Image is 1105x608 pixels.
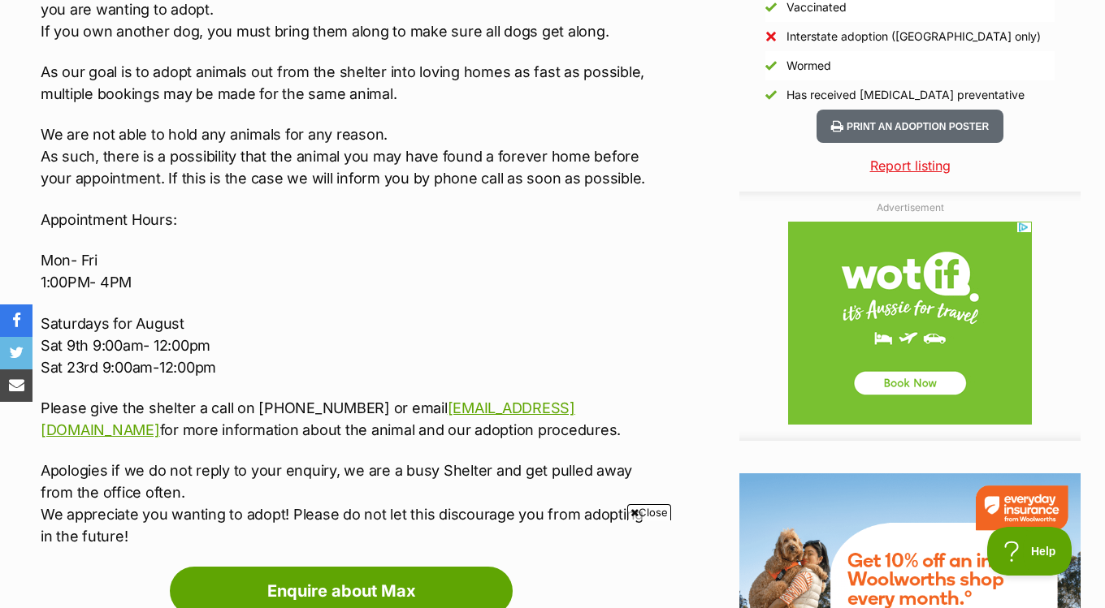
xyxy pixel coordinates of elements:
div: Wormed [786,58,831,74]
img: No [765,31,777,42]
p: Appointment Hours: [41,209,658,231]
p: Please give the shelter a call on [PHONE_NUMBER] or email for more information about the animal a... [41,397,658,441]
p: As our goal is to adopt animals out from the shelter into loving homes as fast as possible, multi... [41,61,658,105]
img: Yes [765,60,777,71]
iframe: Advertisement [257,527,848,600]
iframe: Help Scout Beacon - Open [987,527,1072,576]
span: Close [627,504,671,520]
iframe: Advertisement [788,222,1032,425]
a: Report listing [739,156,1081,175]
img: Yes [765,89,777,101]
div: Interstate adoption ([GEOGRAPHIC_DATA] only) [786,28,1041,45]
p: Saturdays for August Sat 9th 9:00am- 12:00pm Sat 23rd 9:00am-12:00pm [41,313,658,378]
button: Print an adoption poster [817,110,1003,143]
p: Apologies if we do not reply to your enquiry, we are a busy Shelter and get pulled away from the ... [41,459,658,547]
div: Advertisement [739,192,1081,441]
div: Has received [MEDICAL_DATA] preventative [786,87,1025,103]
img: Yes [765,2,777,13]
p: We are not able to hold any animals for any reason. As such, there is a possibility that the anim... [41,123,658,189]
p: Mon- Fri 1:00PM- 4PM [41,249,658,293]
